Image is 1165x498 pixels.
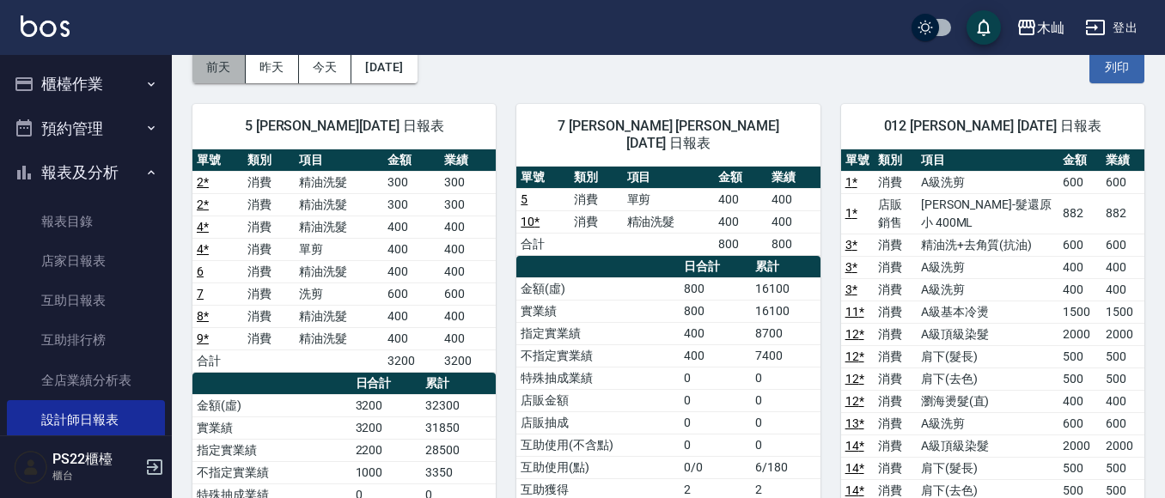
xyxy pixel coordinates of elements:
[874,345,917,367] td: 消費
[1037,17,1064,39] div: 木屾
[1058,323,1101,345] td: 2000
[874,256,917,278] td: 消費
[243,171,294,193] td: 消費
[351,416,421,439] td: 3200
[1101,256,1144,278] td: 400
[440,149,497,172] th: 業績
[1078,12,1144,44] button: 登出
[680,256,752,278] th: 日合計
[7,320,165,360] a: 互助排行榜
[7,62,165,106] button: 櫃檯作業
[1101,457,1144,479] td: 500
[52,468,140,483] p: 櫃台
[767,188,820,210] td: 400
[383,171,440,193] td: 300
[421,439,496,461] td: 28500
[7,150,165,195] button: 報表及分析
[917,193,1059,234] td: [PERSON_NAME]-髮還原小 400ML
[1101,149,1144,172] th: 業績
[295,149,383,172] th: 項目
[440,282,497,305] td: 600
[295,171,383,193] td: 精油洗髮
[197,287,204,301] a: 7
[917,149,1059,172] th: 項目
[623,210,715,233] td: 精油洗髮
[917,171,1059,193] td: A級洗剪
[751,256,820,278] th: 累計
[516,233,570,255] td: 合計
[516,411,680,434] td: 店販抽成
[917,457,1059,479] td: 肩下(髮長)
[570,210,623,233] td: 消費
[192,149,243,172] th: 單號
[516,389,680,411] td: 店販金額
[516,167,820,256] table: a dense table
[421,461,496,483] td: 3350
[383,305,440,327] td: 400
[570,188,623,210] td: 消費
[383,327,440,349] td: 400
[751,367,820,389] td: 0
[751,322,820,344] td: 8700
[751,344,820,367] td: 7400
[243,305,294,327] td: 消費
[351,394,421,416] td: 3200
[14,450,48,484] img: Person
[874,149,917,172] th: 類別
[874,390,917,412] td: 消費
[213,118,475,135] span: 5 [PERSON_NAME][DATE] 日報表
[440,305,497,327] td: 400
[1058,234,1101,256] td: 600
[917,256,1059,278] td: A級洗剪
[383,216,440,238] td: 400
[1058,256,1101,278] td: 400
[680,456,752,478] td: 0/0
[192,394,351,416] td: 金額(虛)
[383,193,440,216] td: 300
[917,412,1059,434] td: A級洗剪
[295,216,383,238] td: 精油洗髮
[7,202,165,241] a: 報表目錄
[714,167,767,189] th: 金額
[1058,434,1101,457] td: 2000
[295,193,383,216] td: 精油洗髮
[967,10,1001,45] button: save
[917,390,1059,412] td: 瀏海燙髮(直)
[440,260,497,282] td: 400
[917,301,1059,323] td: A級基本冷燙
[1058,367,1101,390] td: 500
[874,323,917,345] td: 消費
[243,193,294,216] td: 消費
[917,367,1059,390] td: 肩下(去色)
[299,52,352,83] button: 今天
[243,238,294,260] td: 消費
[537,118,799,152] span: 7 [PERSON_NAME] [PERSON_NAME] [DATE] 日報表
[351,461,421,483] td: 1000
[7,281,165,320] a: 互助日報表
[421,394,496,416] td: 32300
[767,167,820,189] th: 業績
[1058,412,1101,434] td: 600
[917,345,1059,367] td: 肩下(髮長)
[1058,278,1101,301] td: 400
[516,434,680,456] td: 互助使用(不含點)
[874,434,917,457] td: 消費
[243,327,294,349] td: 消費
[874,193,917,234] td: 店販銷售
[751,434,820,456] td: 0
[1058,149,1101,172] th: 金額
[1101,390,1144,412] td: 400
[243,149,294,172] th: 類別
[516,167,570,189] th: 單號
[714,210,767,233] td: 400
[714,188,767,210] td: 400
[521,192,528,206] a: 5
[192,349,243,372] td: 合計
[1058,193,1101,234] td: 882
[351,52,417,83] button: [DATE]
[1101,301,1144,323] td: 1500
[295,238,383,260] td: 單剪
[295,282,383,305] td: 洗剪
[383,282,440,305] td: 600
[243,216,294,238] td: 消費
